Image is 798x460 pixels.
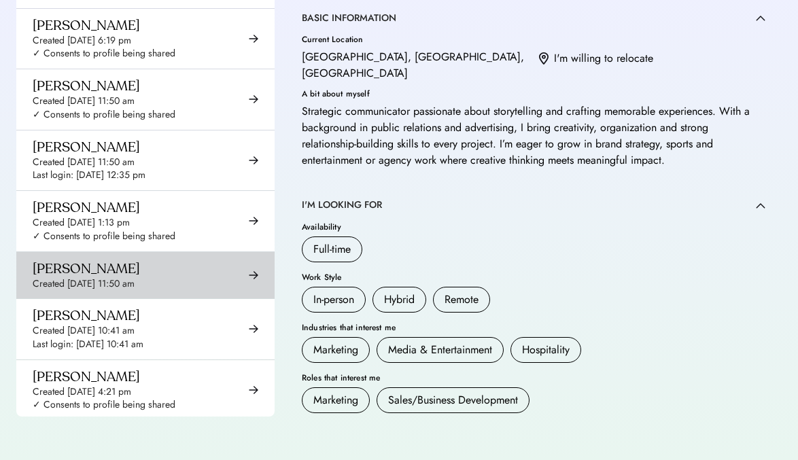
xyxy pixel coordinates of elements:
div: Work Style [302,273,765,281]
div: Remote [445,291,479,308]
div: Created [DATE] 11:50 am [33,277,135,291]
div: Last login: [DATE] 10:41 am [33,338,143,351]
div: Created [DATE] 10:41 am [33,324,135,338]
div: I'm willing to relocate [554,50,653,67]
div: Created [DATE] 11:50 am [33,94,135,108]
img: arrow-right-black.svg [249,385,258,395]
div: Industries that interest me [302,323,765,332]
div: A bit about myself [302,90,765,98]
div: [GEOGRAPHIC_DATA], [GEOGRAPHIC_DATA], [GEOGRAPHIC_DATA] [302,49,528,82]
div: Created [DATE] 4:21 pm [33,385,131,399]
div: I'M LOOKING FOR [302,198,382,212]
img: arrow-right-black.svg [249,94,258,104]
div: In-person [313,291,354,308]
div: Created [DATE] 1:13 pm [33,216,130,230]
div: Created [DATE] 11:50 am [33,156,135,169]
div: Last login: [DATE] 12:35 pm [33,169,145,182]
div: Availability [302,223,765,231]
div: Current Location [302,35,528,43]
div: [PERSON_NAME] [33,260,140,277]
div: Full-time [313,241,351,258]
div: ✓ Consents to profile being shared [33,47,175,60]
div: Roles that interest me [302,374,765,382]
div: Marketing [313,392,358,408]
img: arrow-right-black.svg [249,156,258,165]
img: arrow-right-black.svg [249,270,258,280]
div: ✓ Consents to profile being shared [33,108,175,122]
div: [PERSON_NAME] [33,307,140,324]
div: [PERSON_NAME] [33,368,140,385]
img: arrow-right-black.svg [249,216,258,226]
img: arrow-right-black.svg [249,34,258,43]
div: ✓ Consents to profile being shared [33,230,175,243]
div: Strategic communicator passionate about storytelling and crafting memorable experiences. With a b... [302,103,765,169]
img: arrow-right-black.svg [249,324,258,334]
div: BASIC INFORMATION [302,12,396,25]
div: Hospitality [522,342,570,358]
div: Marketing [313,342,358,358]
div: ✓ Consents to profile being shared [33,398,175,412]
div: [PERSON_NAME] [33,199,140,216]
div: Sales/Business Development [388,392,518,408]
div: Created [DATE] 6:19 pm [33,34,131,48]
div: Hybrid [384,291,415,308]
img: caret-up.svg [756,15,765,21]
img: location.svg [539,52,549,66]
div: [PERSON_NAME] [33,77,140,94]
div: [PERSON_NAME] [33,139,140,156]
div: [PERSON_NAME] [33,17,140,34]
div: Media & Entertainment [388,342,492,358]
img: caret-up.svg [756,202,765,209]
